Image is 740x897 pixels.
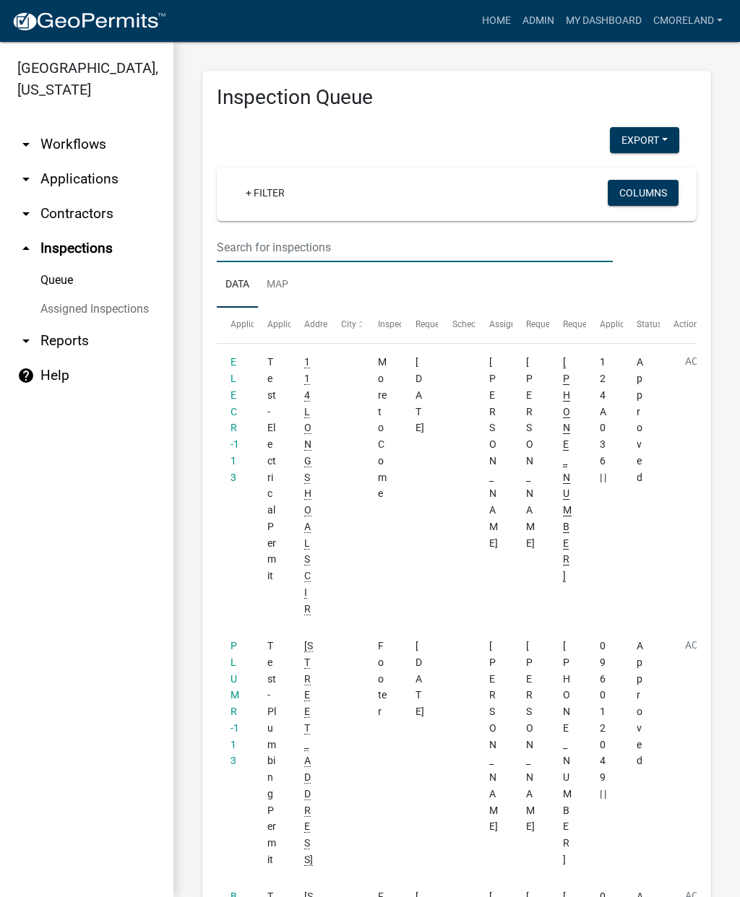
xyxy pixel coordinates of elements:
[231,319,275,329] span: Application
[623,308,660,342] datatable-header-cell: Status
[416,640,424,717] span: 01/05/2022
[217,85,697,110] h3: Inspection Queue
[452,319,515,329] span: Scheduled Time
[17,332,35,350] i: arrow_drop_down
[660,308,697,342] datatable-header-cell: Actions
[17,367,35,384] i: help
[476,7,517,35] a: Home
[304,319,336,329] span: Address
[637,356,643,482] span: Approved
[647,7,728,35] a: cmoreland
[267,356,276,581] span: Test - Electrical Permit
[586,308,623,342] datatable-header-cell: Application Description
[526,356,535,548] span: Kenteria Williams
[17,136,35,153] i: arrow_drop_down
[600,356,606,482] span: 124A036 | |
[526,319,591,329] span: Requestor Name
[378,640,387,717] span: Footer
[401,308,438,342] datatable-header-cell: Requested Date
[364,308,401,342] datatable-header-cell: Inspection Type
[674,638,733,674] button: Action
[217,308,254,342] datatable-header-cell: Application
[378,356,387,499] span: More to Come
[258,262,297,308] a: Map
[327,308,364,342] datatable-header-cell: City
[637,319,662,329] span: Status
[341,319,356,329] span: City
[416,319,476,329] span: Requested Date
[489,319,564,329] span: Assigned Inspector
[489,640,498,832] span: Jay Johnston
[17,170,35,188] i: arrow_drop_down
[267,640,276,865] span: Test - Plumbing Permit
[438,308,475,342] datatable-header-cell: Scheduled Time
[560,7,647,35] a: My Dashboard
[600,640,606,799] span: 096 012049 | |
[563,640,572,865] span: 706-485-2776
[475,308,512,342] datatable-header-cell: Assigned Inspector
[291,308,327,342] datatable-header-cell: Address
[674,319,703,329] span: Actions
[416,356,424,433] span: 01/05/2022
[234,180,296,206] a: + Filter
[231,356,239,482] a: ELECR-113
[304,640,313,866] span: 195 ALEXANDER LAKES DR
[217,233,613,262] input: Search for inspections
[563,319,629,329] span: Requestor Phone
[600,319,691,329] span: Application Description
[637,640,643,766] span: Approved
[267,319,333,329] span: Application Type
[563,356,572,582] span: 706-485-2776
[217,262,258,308] a: Data
[610,127,679,153] button: Export
[674,354,733,390] button: Action
[17,240,35,257] i: arrow_drop_up
[378,319,439,329] span: Inspection Type
[17,205,35,222] i: arrow_drop_down
[489,356,498,548] span: Casey Mason
[517,7,560,35] a: Admin
[304,356,311,615] span: 114 LONG SHOALS CIR
[254,308,291,342] datatable-header-cell: Application Type
[608,180,679,206] button: Columns
[512,308,549,342] datatable-header-cell: Requestor Name
[231,640,239,766] a: PLUMR-113
[526,640,535,832] span: Angela Waldroup
[549,308,586,342] datatable-header-cell: Requestor Phone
